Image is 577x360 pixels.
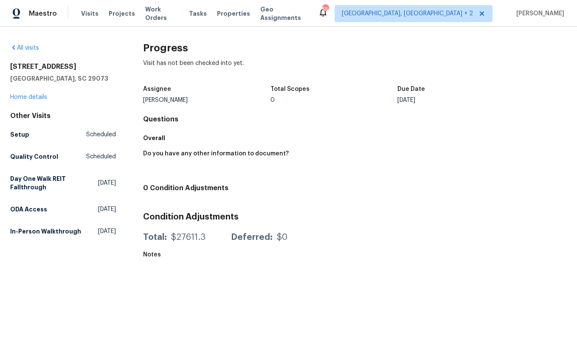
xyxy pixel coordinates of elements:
[10,62,116,71] h2: [STREET_ADDRESS]
[86,130,116,139] span: Scheduled
[397,97,524,103] div: [DATE]
[143,44,567,52] h2: Progress
[397,86,425,92] h5: Due Date
[143,233,167,242] div: Total:
[143,184,567,192] h4: 0 Condition Adjustments
[143,134,567,142] h5: Overall
[143,252,161,258] h5: Notes
[513,9,564,18] span: [PERSON_NAME]
[217,9,250,18] span: Properties
[10,130,29,139] h5: Setup
[270,86,310,92] h5: Total Scopes
[10,205,47,214] h5: ODA Access
[143,213,567,221] h3: Condition Adjustments
[98,227,116,236] span: [DATE]
[29,9,57,18] span: Maestro
[189,11,207,17] span: Tasks
[10,171,116,195] a: Day One Walk REIT Fallthrough[DATE]
[143,59,567,81] div: Visit has not been checked into yet.
[10,74,116,83] h5: [GEOGRAPHIC_DATA], SC 29073
[10,174,98,191] h5: Day One Walk REIT Fallthrough
[10,127,116,142] a: SetupScheduled
[143,86,171,92] h5: Assignee
[86,152,116,161] span: Scheduled
[10,227,81,236] h5: In-Person Walkthrough
[10,112,116,120] div: Other Visits
[81,9,99,18] span: Visits
[231,233,273,242] div: Deferred:
[98,179,116,187] span: [DATE]
[10,152,58,161] h5: Quality Control
[322,5,328,14] div: 55
[143,97,270,103] div: [PERSON_NAME]
[109,9,135,18] span: Projects
[270,97,397,103] div: 0
[10,149,116,164] a: Quality ControlScheduled
[145,5,179,22] span: Work Orders
[260,5,308,22] span: Geo Assignments
[342,9,473,18] span: [GEOGRAPHIC_DATA], [GEOGRAPHIC_DATA] + 2
[277,233,287,242] div: $0
[10,202,116,217] a: ODA Access[DATE]
[10,94,47,100] a: Home details
[143,151,289,157] h5: Do you have any other information to document?
[10,224,116,239] a: In-Person Walkthrough[DATE]
[143,115,567,124] h4: Questions
[98,205,116,214] span: [DATE]
[171,233,205,242] div: $27611.3
[10,45,39,51] a: All visits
